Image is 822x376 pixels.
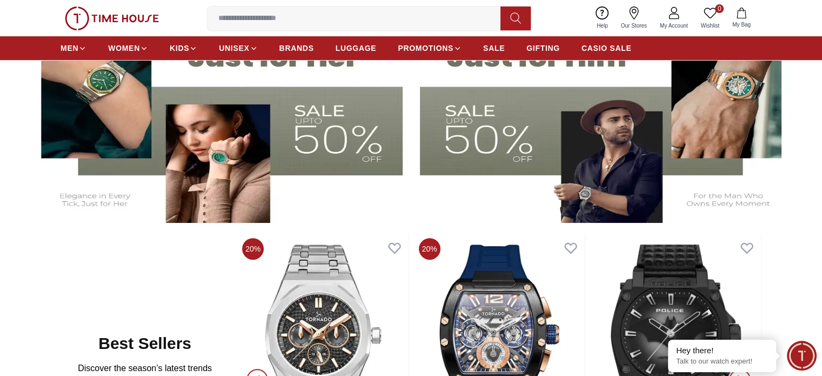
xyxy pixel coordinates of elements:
[336,38,377,58] a: LUGGAGE
[98,334,191,353] h2: Best Sellers
[398,43,453,54] span: PROMOTIONS
[398,38,462,58] a: PROMOTIONS
[219,43,249,54] span: UNISEX
[590,4,614,32] a: Help
[592,22,612,30] span: Help
[617,22,651,30] span: Our Stores
[279,38,314,58] a: BRANDS
[483,43,505,54] span: SALE
[694,4,726,32] a: 0Wishlist
[108,38,148,58] a: WOMEN
[420,14,797,223] img: Men's Watches Banner
[787,341,817,371] div: Chat Widget
[170,38,197,58] a: KIDS
[726,5,757,31] button: My Bag
[26,14,403,223] img: Women's Watches Banner
[715,4,724,13] span: 0
[483,38,505,58] a: SALE
[336,43,377,54] span: LUGGAGE
[614,4,653,32] a: Our Stores
[170,43,189,54] span: KIDS
[65,6,159,30] img: ...
[419,238,440,260] span: 20%
[676,345,768,356] div: Hey there!
[61,43,78,54] span: MEN
[582,38,632,58] a: CASIO SALE
[219,38,257,58] a: UNISEX
[676,357,768,366] p: Talk to our watch expert!
[728,21,755,29] span: My Bag
[582,43,632,54] span: CASIO SALE
[526,43,560,54] span: GIFTING
[697,22,724,30] span: Wishlist
[108,43,140,54] span: WOMEN
[279,43,314,54] span: BRANDS
[61,38,86,58] a: MEN
[656,22,692,30] span: My Account
[526,38,560,58] a: GIFTING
